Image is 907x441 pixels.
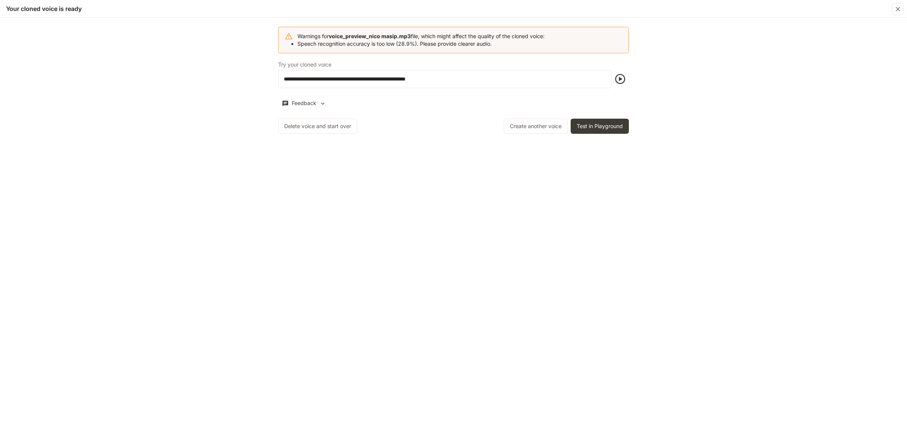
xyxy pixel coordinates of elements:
[297,40,545,48] li: Speech recognition accuracy is too low (28.9%). Please provide clearer audio.
[504,119,568,134] button: Create another voice
[571,119,629,134] button: Test in Playground
[278,97,330,110] button: Feedback
[278,119,357,134] button: Delete voice and start over
[278,62,331,67] p: Try your cloned voice
[297,29,545,51] div: Warnings for file, which might affect the quality of the cloned voice:
[6,5,82,13] h5: Your cloned voice is ready
[329,33,411,39] b: voice_preview_nico masip.mp3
